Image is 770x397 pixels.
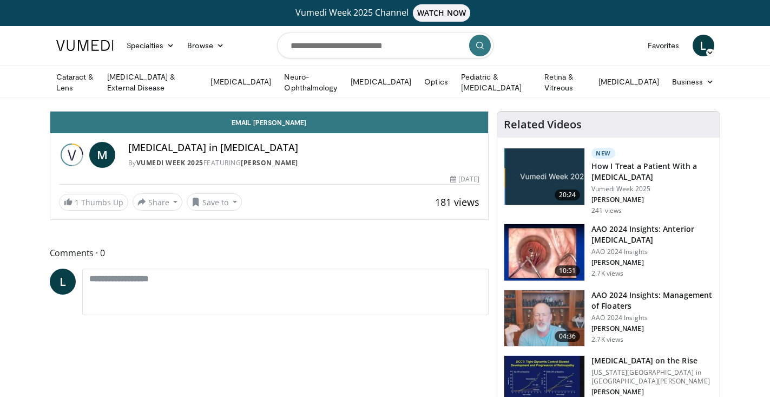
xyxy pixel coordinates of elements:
a: [MEDICAL_DATA] [592,71,666,93]
a: L [693,35,714,56]
div: By FEATURING [128,158,480,168]
h3: AAO 2024 Insights: Management of Floaters [591,290,713,311]
p: AAO 2024 Insights [591,248,713,256]
h3: How I Treat a Patient With a [MEDICAL_DATA] [591,161,713,183]
a: [PERSON_NAME] [241,158,298,167]
span: 1 [75,197,79,207]
p: 241 views [591,206,622,215]
p: [PERSON_NAME] [591,196,713,204]
a: 10:51 AAO 2024 Insights: Anterior [MEDICAL_DATA] AAO 2024 Insights [PERSON_NAME] 2.7K views [504,224,713,281]
img: Vumedi Week 2025 [59,142,85,168]
a: L [50,269,76,295]
p: [PERSON_NAME] [591,324,713,333]
h4: Related Videos [504,118,582,131]
p: [PERSON_NAME] [591,388,713,396]
span: 04:36 [555,331,581,342]
h3: [MEDICAL_DATA] on the Rise [591,355,713,366]
img: 02d29458-18ce-4e7f-be78-7423ab9bdffd.jpg.150x105_q85_crop-smart_upscale.jpg [504,148,584,205]
a: Email [PERSON_NAME] [50,112,489,133]
p: Vumedi Week 2025 [591,185,713,193]
span: WATCH NOW [413,4,470,22]
a: Vumedi Week 2025 ChannelWATCH NOW [58,4,713,22]
p: [PERSON_NAME] [591,258,713,267]
img: 8e655e61-78ac-4b3e-a4e7-f43113671c25.150x105_q85_crop-smart_upscale.jpg [504,290,584,347]
a: Pediatric & [MEDICAL_DATA] [455,71,538,93]
span: 181 views [435,196,479,209]
p: 2.7K views [591,335,623,344]
p: 2.7K views [591,269,623,278]
a: 04:36 AAO 2024 Insights: Management of Floaters AAO 2024 Insights [PERSON_NAME] 2.7K views [504,290,713,347]
input: Search topics, interventions [277,32,493,58]
a: Cataract & Lens [50,71,101,93]
span: Comments 0 [50,246,489,260]
a: M [89,142,115,168]
span: 10:51 [555,265,581,276]
img: VuMedi Logo [56,40,114,51]
button: Save to [187,193,242,211]
a: [MEDICAL_DATA] [204,71,278,93]
a: Business [666,71,721,93]
button: Share [133,193,183,211]
img: fd942f01-32bb-45af-b226-b96b538a46e6.150x105_q85_crop-smart_upscale.jpg [504,224,584,281]
a: 1 Thumbs Up [59,194,128,211]
a: 20:24 New How I Treat a Patient With a [MEDICAL_DATA] Vumedi Week 2025 [PERSON_NAME] 241 views [504,148,713,215]
a: Retina & Vitreous [538,71,592,93]
a: Neuro-Ophthalmology [278,71,344,93]
p: New [591,148,615,159]
div: [DATE] [450,174,479,184]
a: [MEDICAL_DATA] [344,71,418,93]
a: Specialties [120,35,181,56]
h4: [MEDICAL_DATA] in [MEDICAL_DATA] [128,142,480,154]
p: [US_STATE][GEOGRAPHIC_DATA] in [GEOGRAPHIC_DATA][PERSON_NAME] [591,368,713,386]
a: Optics [418,71,454,93]
span: 20:24 [555,190,581,200]
a: Vumedi Week 2025 [136,158,203,167]
a: Favorites [641,35,686,56]
h3: AAO 2024 Insights: Anterior [MEDICAL_DATA] [591,224,713,245]
a: [MEDICAL_DATA] & External Disease [101,71,204,93]
p: AAO 2024 Insights [591,314,713,322]
a: Browse [181,35,231,56]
